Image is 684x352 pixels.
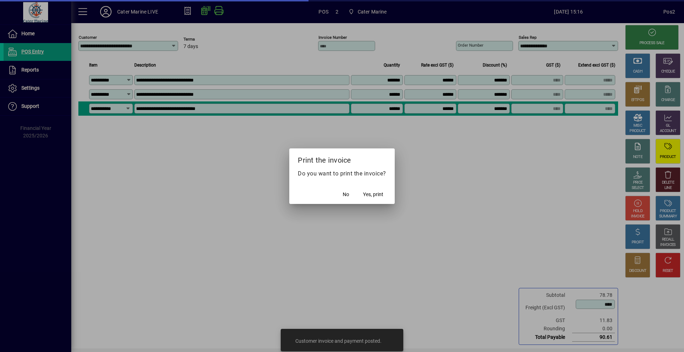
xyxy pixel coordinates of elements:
[343,191,349,198] span: No
[289,148,395,169] h2: Print the invoice
[360,188,386,201] button: Yes, print
[363,191,383,198] span: Yes, print
[298,169,386,178] p: Do you want to print the invoice?
[335,188,357,201] button: No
